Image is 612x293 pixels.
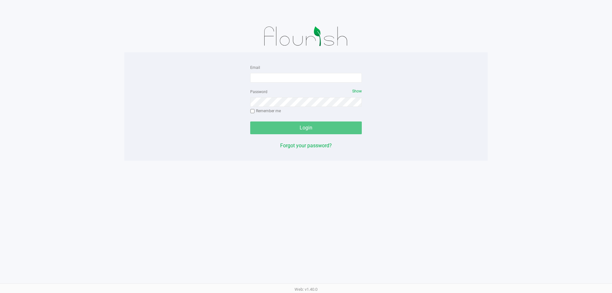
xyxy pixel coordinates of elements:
input: Remember me [250,109,255,114]
button: Forgot your password? [280,142,332,150]
label: Password [250,89,267,95]
label: Email [250,65,260,70]
span: Web: v1.40.0 [295,287,317,292]
span: Show [352,89,362,93]
label: Remember me [250,108,281,114]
